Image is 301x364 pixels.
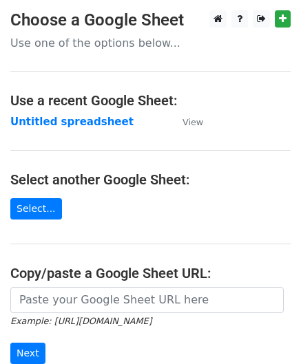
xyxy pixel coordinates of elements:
h3: Choose a Google Sheet [10,10,291,30]
a: Untitled spreadsheet [10,116,134,128]
a: Select... [10,198,62,220]
input: Paste your Google Sheet URL here [10,287,284,313]
small: Example: [URL][DOMAIN_NAME] [10,316,152,326]
a: View [169,116,203,128]
h4: Select another Google Sheet: [10,171,291,188]
p: Use one of the options below... [10,36,291,50]
small: View [183,117,203,127]
h4: Copy/paste a Google Sheet URL: [10,265,291,281]
input: Next [10,343,45,364]
h4: Use a recent Google Sheet: [10,92,291,109]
